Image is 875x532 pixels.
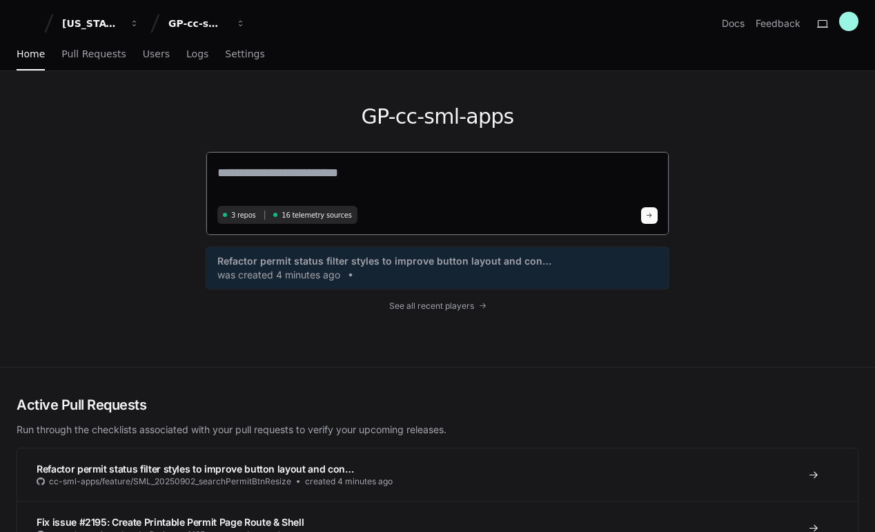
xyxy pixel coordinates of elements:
[17,423,858,437] p: Run through the checklists associated with your pull requests to verify your upcoming releases.
[722,17,745,30] a: Docs
[17,395,858,415] h2: Active Pull Requests
[305,476,393,487] span: created 4 minutes ago
[225,50,264,58] span: Settings
[17,39,45,70] a: Home
[206,301,669,312] a: See all recent players
[225,39,264,70] a: Settings
[143,39,170,70] a: Users
[37,463,354,475] span: Refactor permit status filter styles to improve button layout and con…
[756,17,800,30] button: Feedback
[389,301,474,312] span: See all recent players
[217,254,658,282] a: Refactor permit status filter styles to improve button layout and con…was created 4 minutes ago
[61,50,126,58] span: Pull Requests
[186,39,208,70] a: Logs
[143,50,170,58] span: Users
[231,210,256,220] span: 3 repos
[206,104,669,129] h1: GP-cc-sml-apps
[17,50,45,58] span: Home
[62,17,121,30] div: [US_STATE] Pacific
[37,516,304,528] span: Fix issue #2195: Create Printable Permit Page Route & Shell
[217,254,551,268] span: Refactor permit status filter styles to improve button layout and con…
[163,11,251,36] button: GP-cc-sml-apps
[282,210,351,220] span: 16 telemetry sources
[217,268,340,282] span: was created 4 minutes ago
[57,11,145,36] button: [US_STATE] Pacific
[186,50,208,58] span: Logs
[49,476,291,487] span: cc-sml-apps/feature/SML_20250902_searchPermitBtnResize
[17,448,858,501] a: Refactor permit status filter styles to improve button layout and con…cc-sml-apps/feature/SML_202...
[61,39,126,70] a: Pull Requests
[168,17,228,30] div: GP-cc-sml-apps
